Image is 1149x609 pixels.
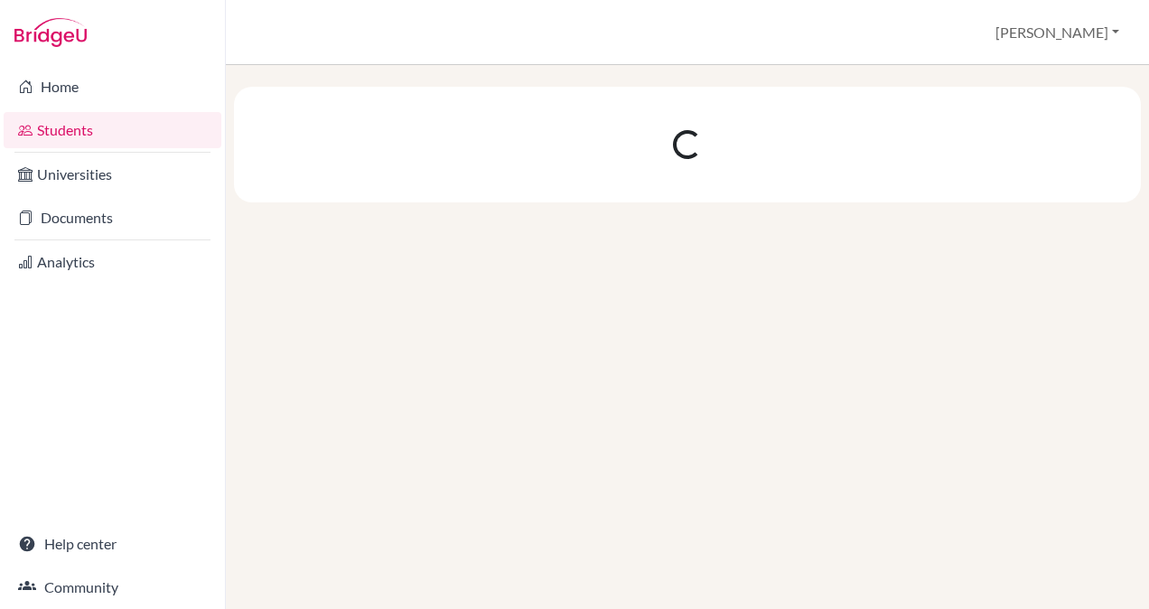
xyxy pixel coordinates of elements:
[4,244,221,280] a: Analytics
[4,200,221,236] a: Documents
[4,526,221,562] a: Help center
[4,569,221,605] a: Community
[4,156,221,192] a: Universities
[14,18,87,47] img: Bridge-U
[987,15,1127,50] button: [PERSON_NAME]
[4,112,221,148] a: Students
[4,69,221,105] a: Home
